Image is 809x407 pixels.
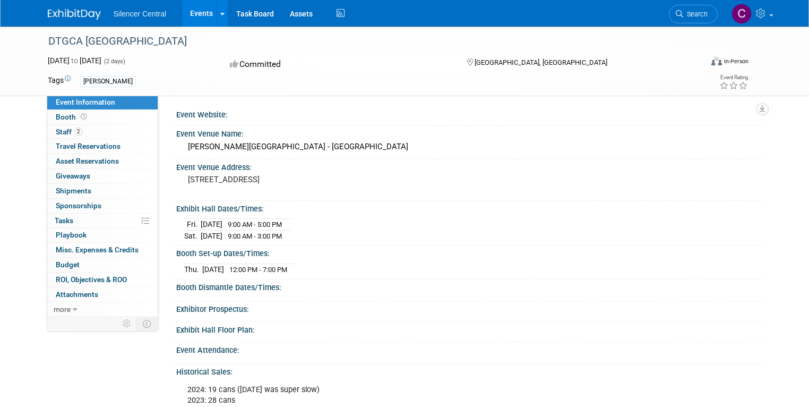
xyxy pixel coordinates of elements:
[118,317,136,330] td: Personalize Event Tab Strip
[56,98,115,106] span: Event Information
[56,201,101,210] span: Sponsorships
[45,32,689,51] div: DTGCA [GEOGRAPHIC_DATA]
[56,142,121,150] span: Travel Reservations
[56,231,87,239] span: Playbook
[47,139,158,154] a: Travel Reservations
[176,159,762,173] div: Event Venue Address:
[228,221,282,228] span: 9:00 AM - 5:00 PM
[202,264,224,275] td: [DATE]
[56,275,127,284] span: ROI, Objectives & ROO
[176,301,762,315] div: Exhibitor Prospectus:
[103,58,125,65] span: (2 days)
[47,214,158,228] a: Tasks
[201,219,222,231] td: [DATE]
[645,55,748,71] div: Event Format
[184,264,202,275] td: Thu.
[56,260,80,269] span: Budget
[201,230,222,241] td: [DATE]
[54,305,71,313] span: more
[176,201,762,214] div: Exhibit Hall Dates/Times:
[184,139,754,155] div: [PERSON_NAME][GEOGRAPHIC_DATA] - [GEOGRAPHIC_DATA]
[227,55,450,74] div: Committed
[79,113,89,121] span: Booth not reserved yet
[56,290,98,299] span: Attachments
[711,57,722,65] img: Format-Inperson.png
[176,245,762,259] div: Booth Set-up Dates/Times:
[56,128,82,136] span: Staff
[47,125,158,139] a: Staff2
[683,10,708,18] span: Search
[56,245,139,254] span: Misc. Expenses & Credits
[176,322,762,335] div: Exhibit Hall Floor Plan:
[724,57,748,65] div: In-Person
[48,56,101,65] span: [DATE] [DATE]
[47,287,158,302] a: Attachments
[176,342,762,355] div: Event Attendance:
[731,4,752,24] img: Carin Froehlich
[475,58,607,66] span: [GEOGRAPHIC_DATA], [GEOGRAPHIC_DATA]
[176,126,762,139] div: Event Venue Name:
[56,113,89,121] span: Booth
[47,95,158,109] a: Event Information
[56,186,91,195] span: Shipments
[80,76,136,87] div: [PERSON_NAME]
[47,169,158,183] a: Giveaways
[47,273,158,287] a: ROI, Objectives & ROO
[719,75,748,80] div: Event Rating
[47,199,158,213] a: Sponsorships
[228,232,282,240] span: 9:00 AM - 3:00 PM
[47,243,158,257] a: Misc. Expenses & Credits
[47,154,158,168] a: Asset Reservations
[176,279,762,293] div: Booth Dismantle Dates/Times:
[48,75,71,87] td: Tags
[56,157,119,165] span: Asset Reservations
[47,302,158,317] a: more
[136,317,158,330] td: Toggle Event Tabs
[669,5,718,23] a: Search
[74,128,82,135] span: 2
[188,175,409,184] pre: [STREET_ADDRESS]
[114,10,167,18] span: Silencer Central
[47,110,158,124] a: Booth
[47,184,158,198] a: Shipments
[70,56,80,65] span: to
[48,9,101,20] img: ExhibitDay
[229,266,287,274] span: 12:00 PM - 7:00 PM
[55,216,73,225] span: Tasks
[184,219,201,231] td: Fri.
[176,364,762,377] div: Historical Sales:
[184,230,201,241] td: Sat.
[176,107,762,120] div: Event Website:
[47,258,158,272] a: Budget
[47,228,158,242] a: Playbook
[56,172,90,180] span: Giveaways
